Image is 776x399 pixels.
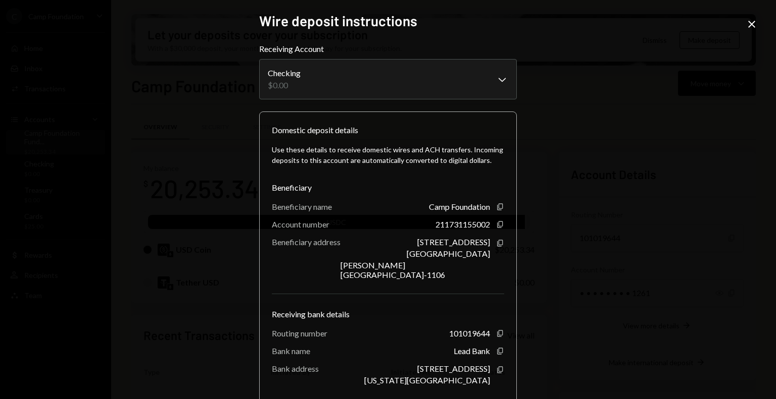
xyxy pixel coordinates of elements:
div: Use these details to receive domestic wires and ACH transfers. Incoming deposits to this account ... [272,144,504,165]
div: Beneficiary name [272,202,332,211]
div: Domestic deposit details [272,124,358,136]
div: Bank name [272,346,310,356]
div: [US_STATE][GEOGRAPHIC_DATA] [364,375,490,385]
h2: Wire deposit instructions [259,11,517,31]
button: Receiving Account [259,59,517,99]
div: Beneficiary address [272,237,341,247]
div: Beneficiary [272,182,504,194]
div: Routing number [272,328,327,338]
div: [PERSON_NAME][GEOGRAPHIC_DATA]-1106 [341,260,490,279]
div: 211731155002 [435,219,490,229]
div: Lead Bank [454,346,490,356]
div: Bank address [272,364,319,373]
div: 101019644 [449,328,490,338]
div: Receiving bank details [272,308,504,320]
div: [GEOGRAPHIC_DATA] [407,249,490,258]
div: [STREET_ADDRESS] [417,364,490,373]
label: Receiving Account [259,43,517,55]
div: Camp Foundation [429,202,490,211]
div: [STREET_ADDRESS] [417,237,490,247]
div: Account number [272,219,329,229]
